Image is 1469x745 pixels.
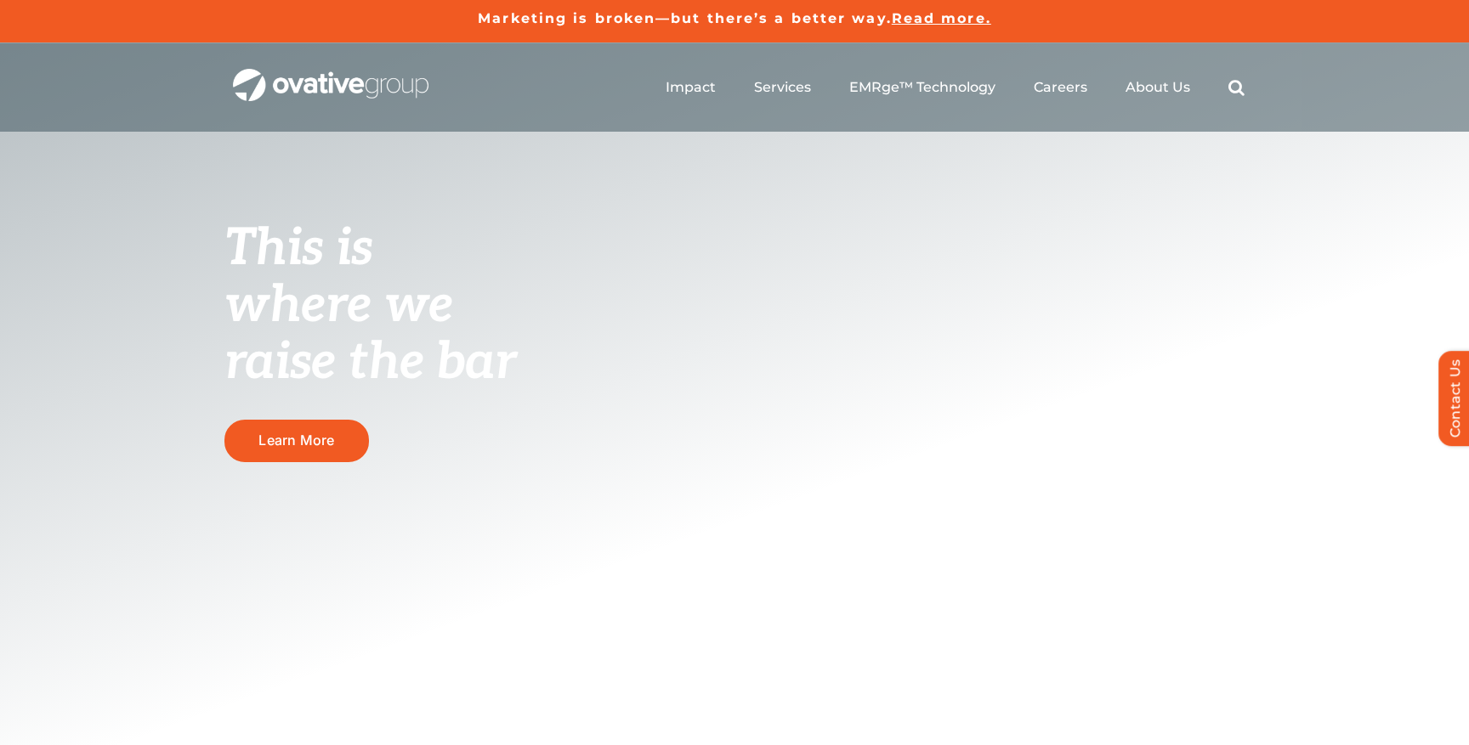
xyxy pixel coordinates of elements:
[892,10,991,26] a: Read more.
[666,60,1245,115] nav: Menu
[1228,79,1245,96] a: Search
[666,79,716,96] a: Impact
[224,420,369,461] a: Learn More
[1034,79,1087,96] a: Careers
[224,275,516,393] span: where we raise the bar
[754,79,811,96] a: Services
[849,79,995,96] a: EMRge™ Technology
[1126,79,1190,96] a: About Us
[258,432,334,449] span: Learn More
[233,67,428,83] a: OG_Full_horizontal_WHT
[478,10,892,26] a: Marketing is broken—but there’s a better way.
[224,218,372,279] span: This is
